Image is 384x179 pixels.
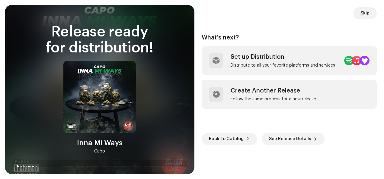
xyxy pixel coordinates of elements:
button: See Release Details [262,133,325,145]
span: Skip [360,7,370,19]
div: Release ready for distribution! [12,24,187,56]
div: Follow the same process for a new release [231,97,316,102]
span: Rate your experience [17,165,41,179]
re-a-post-create-item: Create Another Release [202,80,377,109]
div: Create Another Release [231,87,316,94]
button: Skip [353,7,377,19]
button: Back To Catalog [202,133,257,145]
div: What's next? [202,34,377,41]
re-a-post-create-item: Set up Distribution [202,46,377,75]
div: Distribute to all your favorite platforms and services [231,63,335,68]
div: Set up Distribution [231,53,335,61]
span: See Release Details [269,133,311,145]
img: efbd2df0-f26b-49af-8797-2dd2252ee970 [63,61,136,133]
div: Inna Mi Ways [77,138,123,148]
div: Capo [94,148,105,155]
span: Back To Catalog [209,133,244,145]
